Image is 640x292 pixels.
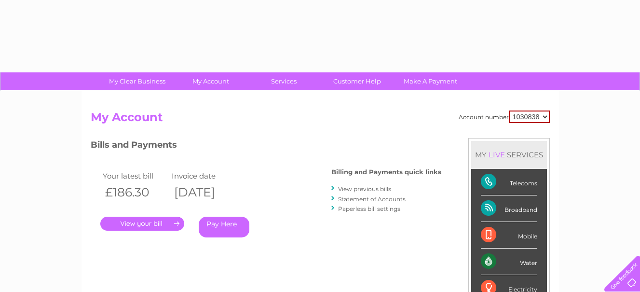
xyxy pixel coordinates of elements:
a: My Account [171,72,250,90]
a: Paperless bill settings [338,205,400,212]
td: Your latest bill [100,169,170,182]
a: My Clear Business [97,72,177,90]
div: Telecoms [481,169,537,195]
div: Broadband [481,195,537,222]
a: View previous bills [338,185,391,193]
h4: Billing and Payments quick links [331,168,441,176]
a: Statement of Accounts [338,195,406,203]
a: Pay Here [199,217,249,237]
div: LIVE [487,150,507,159]
h3: Bills and Payments [91,138,441,155]
div: Account number [459,111,550,123]
th: [DATE] [169,182,239,202]
a: Make A Payment [391,72,470,90]
div: Mobile [481,222,537,249]
td: Invoice date [169,169,239,182]
div: MY SERVICES [471,141,547,168]
a: . [100,217,184,231]
div: Water [481,249,537,275]
th: £186.30 [100,182,170,202]
a: Services [244,72,324,90]
h2: My Account [91,111,550,129]
a: Customer Help [317,72,397,90]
